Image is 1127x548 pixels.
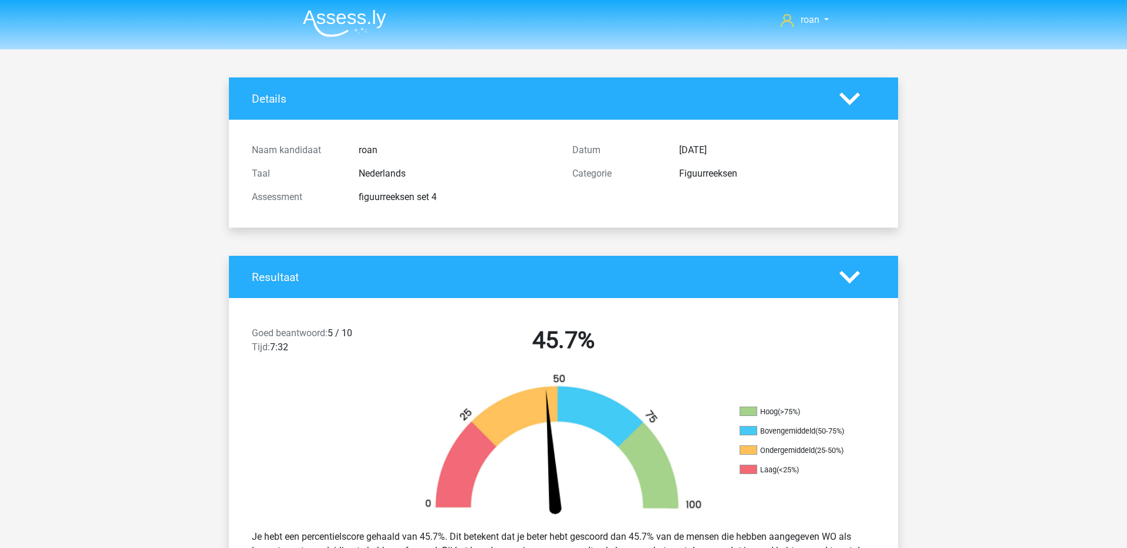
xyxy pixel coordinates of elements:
span: Tijd: [252,341,270,353]
div: roan [350,143,563,157]
div: Naam kandidaat [243,143,350,157]
div: figuurreeksen set 4 [350,190,563,204]
li: Ondergemiddeld [740,445,857,456]
div: Figuurreeksen [670,167,884,181]
div: [DATE] [670,143,884,157]
div: (>75%) [778,407,800,416]
div: Categorie [563,167,670,181]
img: Assessly [303,9,386,37]
li: Hoog [740,407,857,417]
div: (25-50%) [815,446,843,455]
div: (50-75%) [815,427,844,435]
h4: Details [252,92,822,106]
div: (<25%) [777,465,799,474]
div: Assessment [243,190,350,204]
span: Goed beantwoord: [252,327,328,339]
li: Bovengemiddeld [740,426,857,437]
span: roan [801,14,819,25]
li: Laag [740,465,857,475]
img: 46.179c4191778b.png [405,373,722,520]
div: Taal [243,167,350,181]
div: 5 / 10 7:32 [243,326,403,359]
div: Nederlands [350,167,563,181]
h4: Resultaat [252,270,822,284]
div: Datum [563,143,670,157]
a: roan [776,13,834,27]
h2: 45.7% [412,326,715,354]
